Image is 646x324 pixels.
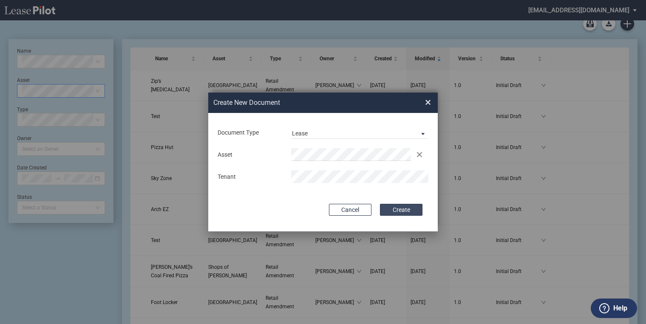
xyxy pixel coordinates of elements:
[213,98,394,107] h2: Create New Document
[425,96,431,109] span: ×
[380,204,422,216] button: Create
[291,126,428,139] md-select: Document Type: Lease
[613,303,627,314] label: Help
[329,204,371,216] button: Cancel
[212,129,286,137] div: Document Type
[212,173,286,181] div: Tenant
[212,151,286,159] div: Asset
[292,130,308,137] div: Lease
[208,93,438,232] md-dialog: Create New ...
